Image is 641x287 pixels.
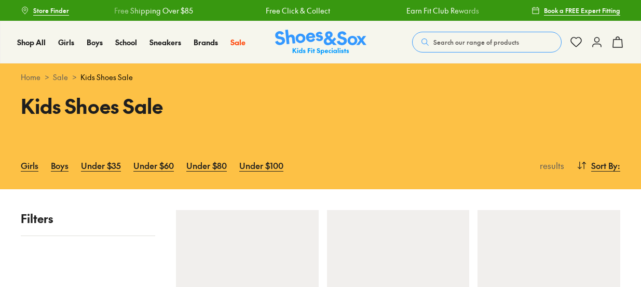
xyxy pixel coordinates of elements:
[230,37,246,47] span: Sale
[186,154,227,177] a: Under $80
[110,5,188,16] a: Free Shipping Over $85
[115,37,137,47] span: School
[21,72,620,83] div: > >
[81,154,121,177] a: Under $35
[17,37,46,48] a: Shop All
[87,37,103,47] span: Boys
[531,1,620,20] a: Book a FREE Expert Fitting
[21,91,308,121] h1: Kids Shoes Sale
[53,72,68,83] a: Sale
[21,154,38,177] a: Girls
[58,37,74,47] span: Girls
[21,1,69,20] a: Store Finder
[401,5,474,16] a: Earn Fit Club Rewards
[33,6,69,15] span: Store Finder
[577,154,620,177] button: Sort By:
[618,159,620,172] span: :
[194,37,218,48] a: Brands
[261,5,325,16] a: Free Click & Collect
[433,37,519,47] span: Search our range of products
[275,30,366,55] img: SNS_Logo_Responsive.svg
[230,37,246,48] a: Sale
[80,72,133,83] span: Kids Shoes Sale
[412,32,562,53] button: Search our range of products
[115,37,137,48] a: School
[17,37,46,47] span: Shop All
[239,154,283,177] a: Under $100
[21,210,155,227] p: Filters
[544,6,620,15] span: Book a FREE Expert Fitting
[275,30,366,55] a: Shoes & Sox
[149,37,181,48] a: Sneakers
[591,159,618,172] span: Sort By
[133,154,174,177] a: Under $60
[21,72,40,83] a: Home
[536,159,564,172] p: results
[58,37,74,48] a: Girls
[87,37,103,48] a: Boys
[51,154,69,177] a: Boys
[194,37,218,47] span: Brands
[149,37,181,47] span: Sneakers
